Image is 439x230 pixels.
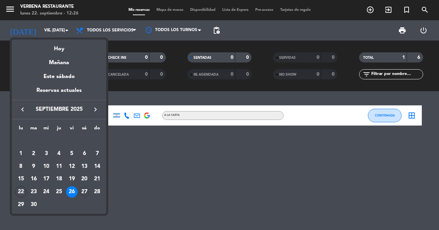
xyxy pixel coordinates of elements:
[14,147,27,160] td: 1 de septiembre de 2025
[40,148,52,159] div: 3
[15,148,27,159] div: 1
[78,173,91,185] td: 20 de septiembre de 2025
[78,147,91,160] td: 6 de septiembre de 2025
[40,185,53,198] td: 24 de septiembre de 2025
[65,124,78,135] th: viernes
[65,147,78,160] td: 5 de septiembre de 2025
[53,185,65,198] td: 25 de septiembre de 2025
[19,105,27,113] i: keyboard_arrow_left
[27,124,40,135] th: martes
[28,186,39,198] div: 23
[53,147,65,160] td: 4 de septiembre de 2025
[40,147,53,160] td: 3 de septiembre de 2025
[27,185,40,198] td: 23 de septiembre de 2025
[91,173,104,185] td: 21 de septiembre de 2025
[27,160,40,173] td: 9 de septiembre de 2025
[40,186,52,198] div: 24
[89,105,101,114] button: keyboard_arrow_right
[40,124,53,135] th: miércoles
[66,173,78,185] div: 19
[28,148,39,159] div: 2
[15,199,27,210] div: 29
[66,186,78,198] div: 26
[29,105,89,114] span: septiembre 2025
[65,185,78,198] td: 26 de septiembre de 2025
[14,160,27,173] td: 8 de septiembre de 2025
[91,105,99,113] i: keyboard_arrow_right
[12,53,106,67] div: Mañana
[78,124,91,135] th: sábado
[65,160,78,173] td: 12 de septiembre de 2025
[65,173,78,185] td: 19 de septiembre de 2025
[91,161,103,172] div: 14
[79,186,90,198] div: 27
[91,185,104,198] td: 28 de septiembre de 2025
[15,161,27,172] div: 8
[40,173,53,185] td: 17 de septiembre de 2025
[14,124,27,135] th: lunes
[91,173,103,185] div: 21
[91,160,104,173] td: 14 de septiembre de 2025
[14,173,27,185] td: 15 de septiembre de 2025
[15,173,27,185] div: 15
[79,161,90,172] div: 13
[79,148,90,159] div: 6
[79,173,90,185] div: 20
[28,199,39,210] div: 30
[40,173,52,185] div: 17
[91,186,103,198] div: 28
[14,134,104,147] td: SEP.
[28,161,39,172] div: 9
[91,124,104,135] th: domingo
[27,173,40,185] td: 16 de septiembre de 2025
[27,147,40,160] td: 2 de septiembre de 2025
[53,148,65,159] div: 4
[53,186,65,198] div: 25
[17,105,29,114] button: keyboard_arrow_left
[66,148,78,159] div: 5
[78,160,91,173] td: 13 de septiembre de 2025
[53,173,65,185] div: 18
[12,86,106,100] div: Reservas actuales
[40,160,53,173] td: 10 de septiembre de 2025
[12,67,106,86] div: Este sábado
[91,148,103,159] div: 7
[27,198,40,211] td: 30 de septiembre de 2025
[12,40,106,53] div: Hoy
[53,173,65,185] td: 18 de septiembre de 2025
[66,161,78,172] div: 12
[53,161,65,172] div: 11
[14,185,27,198] td: 22 de septiembre de 2025
[91,147,104,160] td: 7 de septiembre de 2025
[14,198,27,211] td: 29 de septiembre de 2025
[15,186,27,198] div: 22
[40,161,52,172] div: 10
[53,124,65,135] th: jueves
[78,185,91,198] td: 27 de septiembre de 2025
[53,160,65,173] td: 11 de septiembre de 2025
[28,173,39,185] div: 16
